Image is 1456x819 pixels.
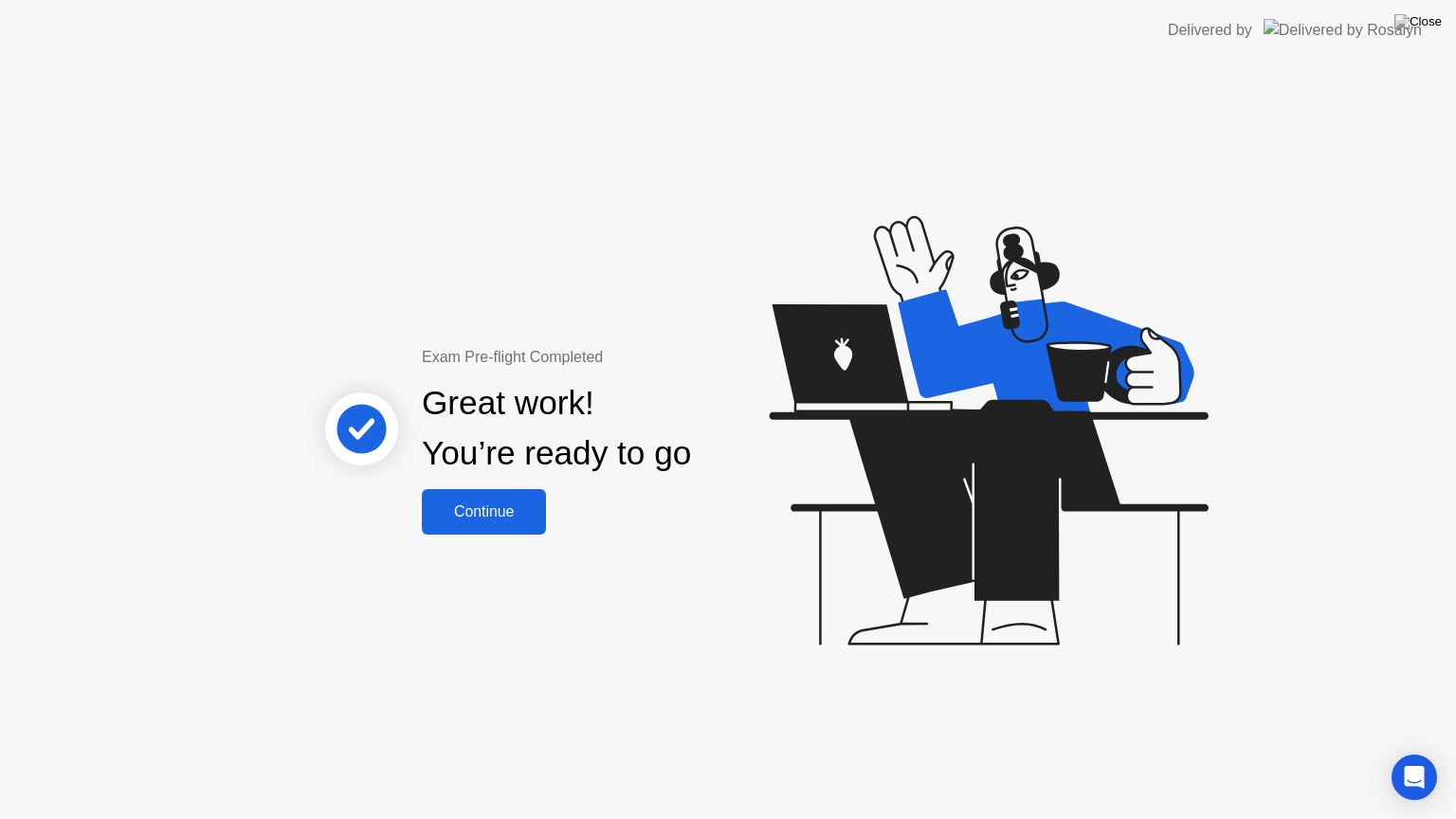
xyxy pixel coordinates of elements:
[422,346,813,369] div: Exam Pre-flight Completed
[422,489,546,535] button: Continue
[1392,755,1437,800] div: Open Intercom Messenger
[428,503,540,520] div: Continue
[1168,19,1252,42] div: Delivered by
[422,378,691,479] div: Great work! You’re ready to go
[1394,14,1442,29] img: Close
[1264,19,1422,41] img: Delivered by Rosalyn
